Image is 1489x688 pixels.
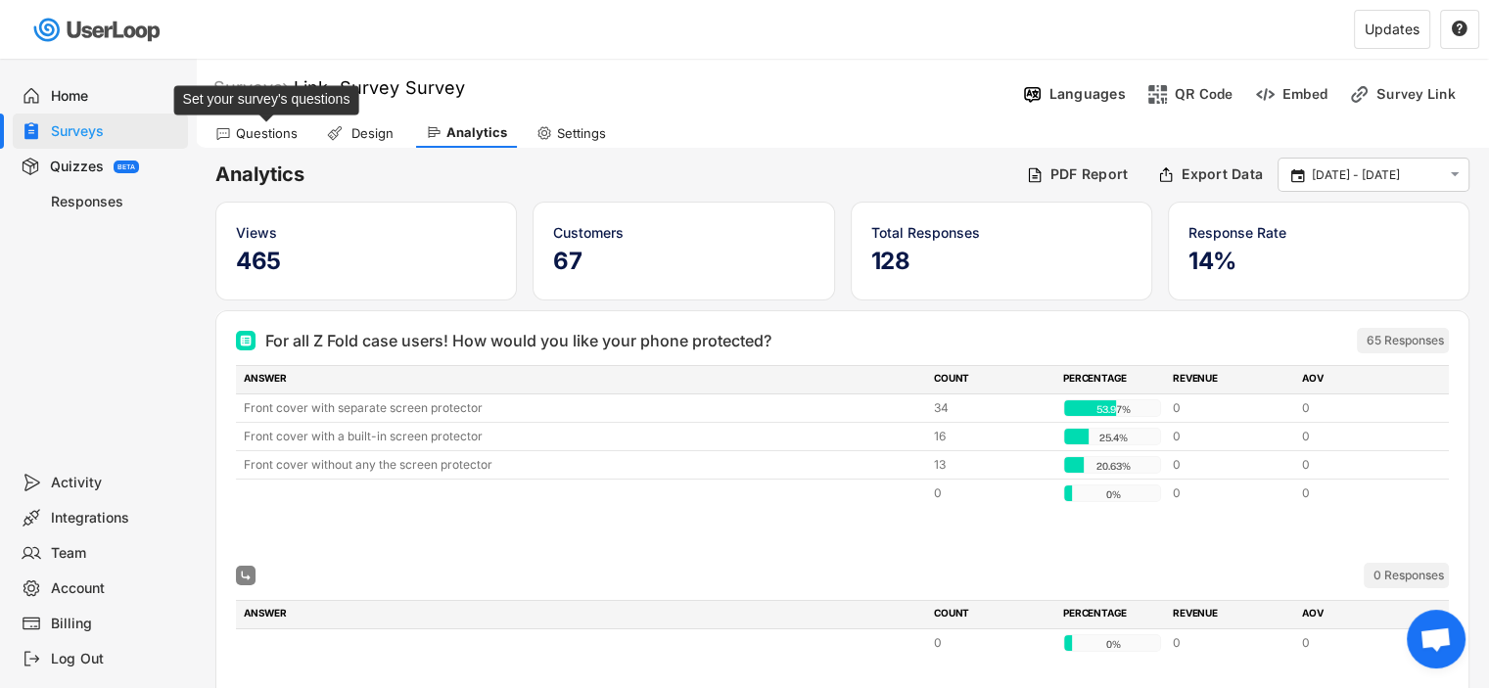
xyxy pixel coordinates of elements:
div: BETA [117,163,135,170]
div: Updates [1365,23,1419,36]
div: 13 [934,456,1051,474]
div: Views [236,222,496,243]
font: Link Survey Survey [294,77,465,98]
div: 0 [1302,428,1419,445]
button:  [1288,166,1307,184]
h5: 465 [236,247,496,276]
div: Languages [1049,85,1126,103]
div: Front cover with a built-in screen protector [244,428,922,445]
h5: 128 [871,247,1132,276]
div: 0 [1302,634,1419,652]
text:  [1452,20,1467,37]
div: 25.4% [1068,429,1158,446]
div: 0 [1302,399,1419,417]
div: 34 [934,399,1051,417]
div: Front cover without any the screen protector [244,456,922,474]
div: For all Z Fold case users! How would you like your phone protected? [265,329,771,352]
input: Select Date Range [1312,165,1441,185]
div: 0 [1302,484,1419,502]
div: 65 Responses [1367,333,1444,348]
div: Settings [557,125,606,142]
div: 0 [1173,399,1290,417]
div: Customers [553,222,814,243]
div: Survey Link [1376,85,1474,103]
div: Billing [51,615,180,633]
div: 0 [1173,634,1290,652]
div: COUNT [934,371,1051,389]
h6: Analytics [215,161,1011,188]
div: Quizzes [50,158,104,176]
div: QR Code [1175,85,1233,103]
div: 0 Responses [1373,568,1444,583]
div: COUNT [934,606,1051,623]
div: Analytics [446,124,507,141]
img: Multi Select [240,335,252,346]
div: 20.63% [1068,457,1158,475]
h5: 67 [553,247,814,276]
h5: 14% [1188,247,1449,276]
div: PDF Report [1050,165,1129,183]
button:  [1446,166,1464,183]
div: 0 [1173,456,1290,474]
div: Open chat [1407,610,1466,668]
div: Response Rate [1188,222,1449,243]
text:  [1291,165,1305,183]
div: Integrations [51,509,180,527]
div: Surveys [51,122,180,141]
img: Language%20Icon.svg [1022,84,1043,105]
img: userloop-logo-01.svg [29,10,167,50]
div: Responses [51,193,180,211]
text:  [1451,166,1460,183]
button:  [1451,21,1468,38]
div: Front cover with separate screen protector [244,399,922,417]
div: PERCENTAGE [1063,371,1161,389]
img: EmbedMinor.svg [1255,84,1276,105]
div: Total Responses [871,222,1132,243]
div: AOV [1302,371,1419,389]
div: ANSWER [244,606,922,623]
div: 0 [1173,484,1290,502]
div: 53.97% [1068,400,1158,418]
div: 0% [1068,485,1158,503]
div: 0 [934,634,1051,652]
div: 0 [1173,428,1290,445]
img: LinkMinor.svg [1349,84,1370,105]
div: Log Out [51,650,180,668]
div: Account [51,579,180,598]
div: 0 [1302,456,1419,474]
div: Export Data [1182,165,1263,183]
div: Questions [236,125,298,142]
img: Multi Select [240,570,252,581]
div: REVENUE [1173,371,1290,389]
div: ANSWER [244,371,922,389]
div: 0% [1068,635,1158,653]
div: Team [51,544,180,563]
div: Design [348,125,396,142]
div: Home [51,87,180,106]
div: Embed [1282,85,1327,103]
img: ShopcodesMajor.svg [1147,84,1168,105]
div: AOV [1302,606,1419,623]
div: Surveys [213,76,289,99]
div: 0 [934,484,1051,502]
div: Activity [51,474,180,492]
div: REVENUE [1173,606,1290,623]
div: PERCENTAGE [1063,606,1161,623]
div: 16 [934,428,1051,445]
